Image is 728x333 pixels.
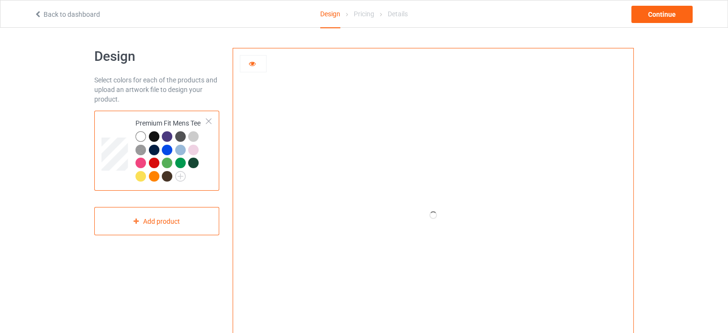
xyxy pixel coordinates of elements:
div: Details [388,0,408,27]
div: Design [320,0,340,28]
div: Add product [94,207,219,235]
div: Premium Fit Mens Tee [94,111,219,191]
h1: Design [94,48,219,65]
img: heather_texture.png [135,145,146,155]
a: Back to dashboard [34,11,100,18]
div: Premium Fit Mens Tee [135,118,207,181]
div: Pricing [354,0,374,27]
div: Select colors for each of the products and upload an artwork file to design your product. [94,75,219,104]
div: Continue [631,6,693,23]
img: svg+xml;base64,PD94bWwgdmVyc2lvbj0iMS4wIiBlbmNvZGluZz0iVVRGLTgiPz4KPHN2ZyB3aWR0aD0iMjJweCIgaGVpZ2... [175,171,186,182]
